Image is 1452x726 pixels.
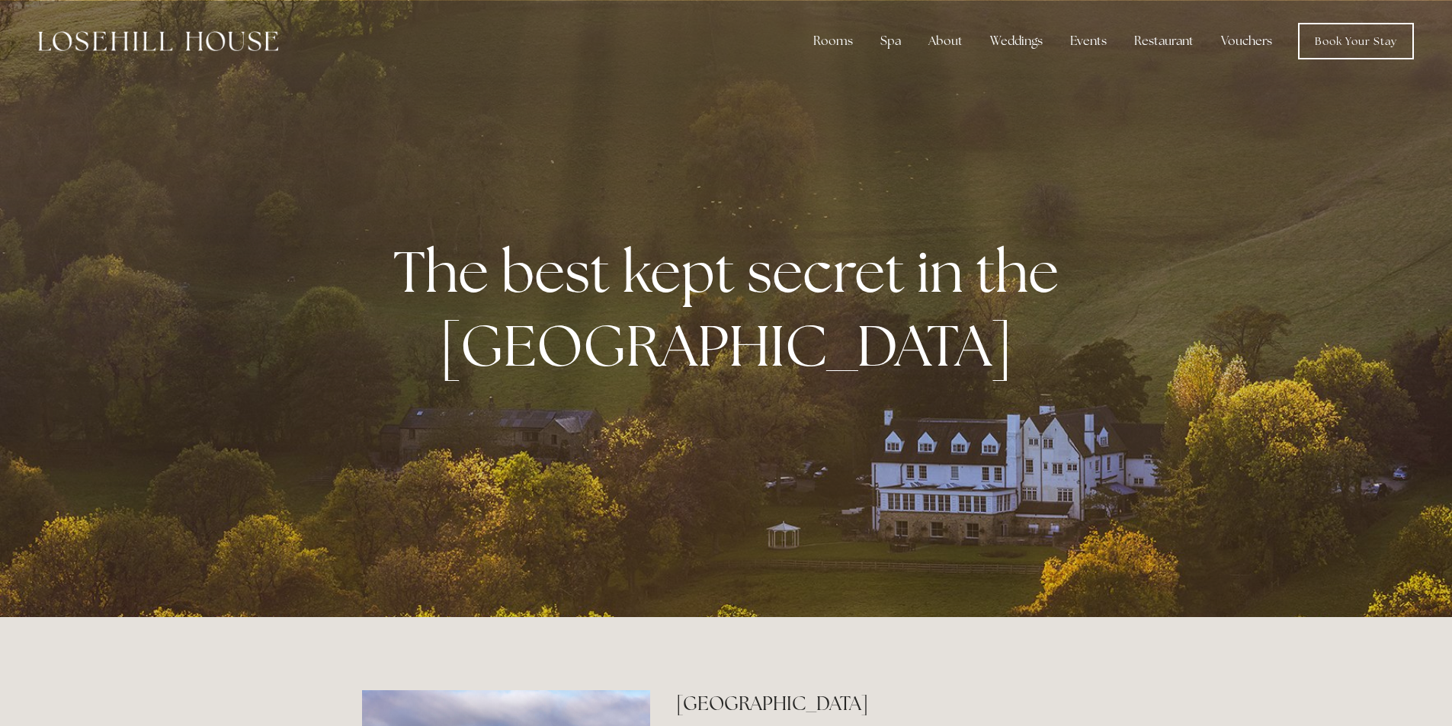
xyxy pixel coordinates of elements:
[1122,26,1206,56] div: Restaurant
[393,234,1071,383] strong: The best kept secret in the [GEOGRAPHIC_DATA]
[1298,23,1414,59] a: Book Your Stay
[38,31,278,51] img: Losehill House
[978,26,1055,56] div: Weddings
[916,26,975,56] div: About
[676,690,1090,717] h2: [GEOGRAPHIC_DATA]
[801,26,865,56] div: Rooms
[1209,26,1284,56] a: Vouchers
[868,26,913,56] div: Spa
[1058,26,1119,56] div: Events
